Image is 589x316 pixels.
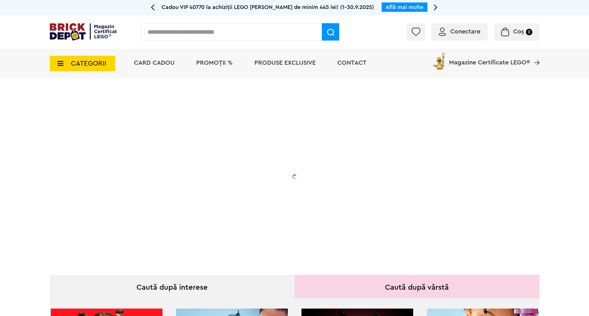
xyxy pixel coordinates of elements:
[50,275,295,298] div: Caută după interese
[134,60,175,66] a: Card Cadou
[386,4,423,10] a: Află mai multe
[71,60,106,67] span: CATEGORII
[530,51,539,58] a: Magazine Certificate LEGO®
[295,275,539,298] div: Caută după vârstă
[337,60,366,66] a: Contact
[196,60,233,66] a: PROMOȚII %
[94,140,218,162] h1: 20% Reducere!
[94,209,218,216] div: Explorează
[526,29,532,35] small: 0
[450,28,480,35] span: Conectare
[513,28,524,35] span: Coș
[162,4,374,10] span: Cadou VIP 40770 la achiziții LEGO [PERSON_NAME] de minim 445 lei! (1-30.9.2025)
[449,51,530,66] span: Magazine Certificate LEGO®
[254,60,316,66] a: Produse exclusive
[94,169,218,195] h2: La două seturi LEGO de adulți achiziționate din selecție! În perioada 12 - [DATE]!
[439,28,480,35] a: Conectare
